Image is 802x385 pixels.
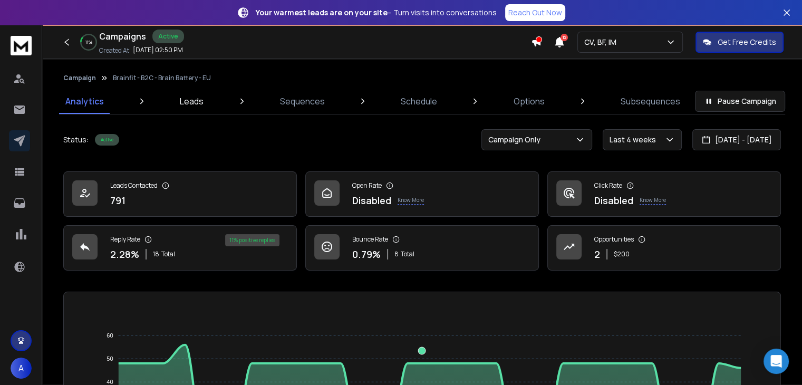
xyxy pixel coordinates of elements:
[401,250,414,258] span: Total
[99,46,131,55] p: Created At:
[110,247,139,262] p: 2.28 %
[352,235,388,244] p: Bounce Rate
[614,250,630,258] p: $ 200
[113,74,211,82] p: Brainfit - B2C - Brain Battery - EU
[305,171,539,217] a: Open RateDisabledKnow More
[65,95,104,108] p: Analytics
[594,193,633,208] p: Disabled
[225,234,279,246] div: 11 % positive replies
[561,34,568,41] span: 12
[352,193,391,208] p: Disabled
[110,181,158,190] p: Leads Contacted
[352,247,381,262] p: 0.79 %
[63,74,96,82] button: Campaign
[584,37,621,47] p: CV, BF, IM
[695,32,784,53] button: Get Free Credits
[63,225,297,271] a: Reply Rate2.28%18Total11% positive replies
[99,30,146,43] h1: Campaigns
[274,89,331,114] a: Sequences
[640,196,666,205] p: Know More
[161,250,175,258] span: Total
[394,250,399,258] span: 8
[610,134,660,145] p: Last 4 weeks
[488,134,545,145] p: Campaign Only
[11,358,32,379] button: A
[107,355,113,362] tspan: 50
[107,332,113,339] tspan: 60
[508,7,562,18] p: Reach Out Now
[305,225,539,271] a: Bounce Rate0.79%8Total
[547,171,781,217] a: Click RateDisabledKnow More
[514,95,545,108] p: Options
[692,129,781,150] button: [DATE] - [DATE]
[85,39,92,45] p: 11 %
[173,89,210,114] a: Leads
[594,235,634,244] p: Opportunities
[507,89,551,114] a: Options
[180,95,204,108] p: Leads
[764,349,789,374] div: Open Intercom Messenger
[256,7,497,18] p: – Turn visits into conversations
[280,95,325,108] p: Sequences
[59,89,110,114] a: Analytics
[11,36,32,55] img: logo
[398,196,424,205] p: Know More
[718,37,776,47] p: Get Free Credits
[110,193,125,208] p: 791
[153,250,159,258] span: 18
[695,91,785,112] button: Pause Campaign
[152,30,184,43] div: Active
[394,89,443,114] a: Schedule
[505,4,565,21] a: Reach Out Now
[95,134,119,146] div: Active
[352,181,382,190] p: Open Rate
[63,134,89,145] p: Status:
[594,181,622,190] p: Click Rate
[401,95,437,108] p: Schedule
[110,235,140,244] p: Reply Rate
[614,89,687,114] a: Subsequences
[63,171,297,217] a: Leads Contacted791
[594,247,600,262] p: 2
[107,379,113,385] tspan: 40
[547,225,781,271] a: Opportunities2$200
[256,7,388,17] strong: Your warmest leads are on your site
[621,95,680,108] p: Subsequences
[133,46,183,54] p: [DATE] 02:50 PM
